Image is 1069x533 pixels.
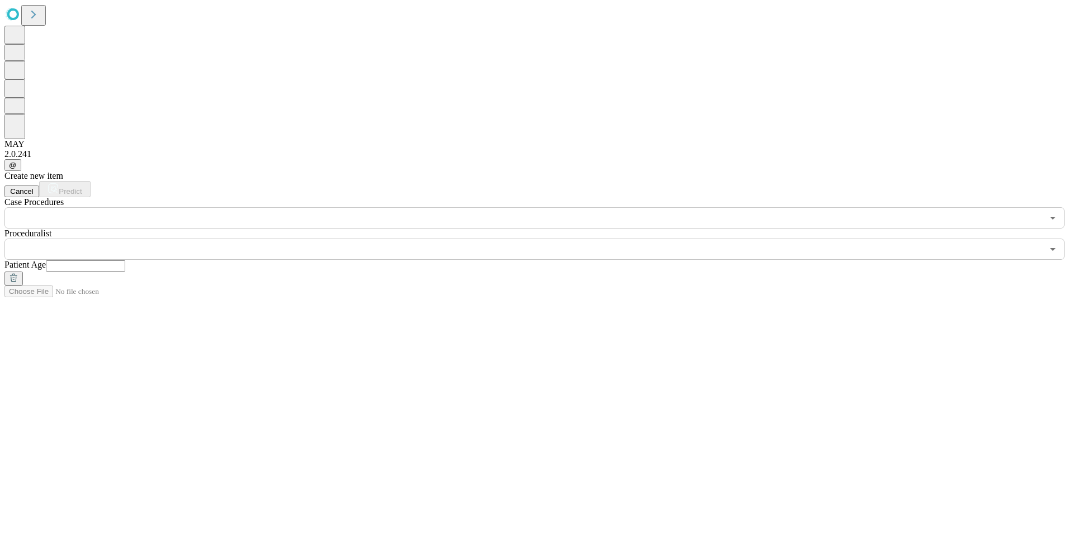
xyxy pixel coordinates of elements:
button: Open [1045,241,1061,257]
div: MAY [4,139,1065,149]
button: Open [1045,210,1061,226]
span: Scheduled Procedure [4,197,64,207]
span: Proceduralist [4,229,51,238]
button: Predict [39,181,91,197]
button: Cancel [4,185,39,197]
button: @ [4,159,21,171]
div: 2.0.241 [4,149,1065,159]
span: @ [9,161,17,169]
span: Predict [59,187,82,196]
span: Cancel [10,187,34,196]
span: Create new item [4,171,63,180]
span: Patient Age [4,260,46,269]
